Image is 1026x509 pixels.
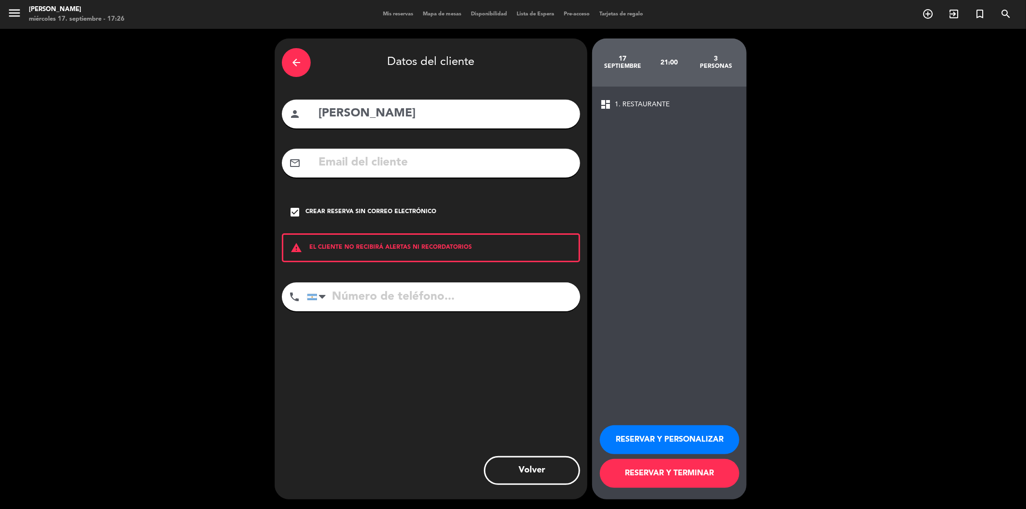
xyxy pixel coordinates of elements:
div: personas [693,63,739,70]
div: Datos del cliente [282,46,580,79]
span: Tarjetas de regalo [595,12,648,17]
div: 17 [599,55,646,63]
button: Volver [484,456,580,485]
span: Pre-acceso [559,12,595,17]
i: arrow_back [291,57,302,68]
i: person [289,108,301,120]
span: 1. RESTAURANTE [615,99,670,110]
i: turned_in_not [974,8,986,20]
i: search [1000,8,1012,20]
div: Crear reserva sin correo electrónico [305,207,436,217]
div: EL CLIENTE NO RECIBIRÁ ALERTAS NI RECORDATORIOS [282,233,580,262]
span: Mapa de mesas [418,12,466,17]
span: Lista de Espera [512,12,559,17]
div: miércoles 17. septiembre - 17:26 [29,14,125,24]
span: Disponibilidad [466,12,512,17]
i: phone [289,291,300,303]
i: check_box [289,206,301,218]
i: add_circle_outline [922,8,934,20]
i: exit_to_app [948,8,960,20]
span: Mis reservas [378,12,418,17]
button: RESERVAR Y PERSONALIZAR [600,425,739,454]
div: Argentina: +54 [307,283,329,311]
input: Número de teléfono... [307,282,580,311]
div: [PERSON_NAME] [29,5,125,14]
button: RESERVAR Y TERMINAR [600,459,739,488]
div: 3 [693,55,739,63]
button: menu [7,6,22,24]
i: mail_outline [289,157,301,169]
input: Nombre del cliente [317,104,573,124]
i: warning [283,242,309,254]
div: septiembre [599,63,646,70]
span: dashboard [600,99,611,110]
i: menu [7,6,22,20]
input: Email del cliente [317,153,573,173]
div: 21:00 [646,46,693,79]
